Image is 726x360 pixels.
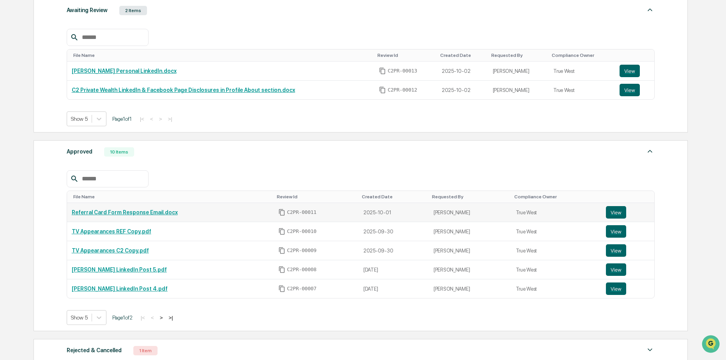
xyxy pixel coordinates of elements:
[67,146,92,157] div: Approved
[606,206,626,219] button: View
[429,222,511,241] td: [PERSON_NAME]
[67,5,108,15] div: Awaiting Review
[549,62,615,81] td: True West
[607,194,651,199] div: Toggle SortBy
[78,132,94,138] span: Pylon
[277,194,356,199] div: Toggle SortBy
[16,98,50,106] span: Preclearance
[16,113,49,121] span: Data Lookup
[72,286,168,292] a: [PERSON_NAME] LinkedIn Post 4.pdf
[379,67,386,74] span: Copy Id
[511,260,601,279] td: True West
[27,60,128,67] div: Start new chat
[5,110,52,124] a: 🔎Data Lookup
[165,116,174,122] button: >|
[362,194,426,199] div: Toggle SortBy
[645,345,655,355] img: caret
[359,260,429,279] td: [DATE]
[511,203,601,222] td: True West
[620,65,640,77] button: View
[5,95,53,109] a: 🖐️Preclearance
[606,225,650,238] a: View
[73,53,372,58] div: Toggle SortBy
[148,116,156,122] button: <
[57,99,63,105] div: 🗄️
[429,241,511,260] td: [PERSON_NAME]
[8,114,14,120] div: 🔎
[72,228,151,235] a: TV Appearances REF Copy.pdf
[429,279,511,298] td: [PERSON_NAME]
[53,95,100,109] a: 🗄️Attestations
[606,282,650,295] a: View
[8,16,142,29] p: How can we help?
[388,68,417,74] span: C2PR-00013
[440,53,485,58] div: Toggle SortBy
[432,194,508,199] div: Toggle SortBy
[287,247,317,254] span: C2PR-00009
[379,86,386,94] span: Copy Id
[606,282,626,295] button: View
[359,222,429,241] td: 2025-09-30
[72,68,177,74] a: [PERSON_NAME] Personal LinkedIn.docx
[119,6,147,15] div: 2 Items
[701,334,722,355] iframe: Open customer support
[621,53,651,58] div: Toggle SortBy
[149,314,156,321] button: <
[645,5,655,14] img: caret
[27,67,99,74] div: We're available if you need us!
[514,194,598,199] div: Toggle SortBy
[67,345,122,355] div: Rejected & Cancelled
[8,99,14,105] div: 🖐️
[606,244,650,257] a: View
[620,65,649,77] a: View
[278,247,285,254] span: Copy Id
[377,53,434,58] div: Toggle SortBy
[488,81,549,99] td: [PERSON_NAME]
[388,87,417,93] span: C2PR-00012
[287,266,317,273] span: C2PR-00008
[359,203,429,222] td: 2025-10-01
[606,263,650,276] a: View
[72,209,178,215] a: Referral Card Form Response Email.docx
[511,241,601,260] td: True West
[429,203,511,222] td: [PERSON_NAME]
[287,209,317,215] span: C2PR-00011
[511,222,601,241] td: True West
[606,244,626,257] button: View
[278,285,285,292] span: Copy Id
[606,206,650,219] a: View
[552,53,612,58] div: Toggle SortBy
[620,84,649,96] a: View
[437,62,488,81] td: 2025-10-02
[287,228,317,235] span: C2PR-00010
[112,314,133,321] span: Page 1 of 2
[359,279,429,298] td: [DATE]
[72,247,149,254] a: TV Appearances C2 Copy.pdf
[278,209,285,216] span: Copy Id
[138,116,147,122] button: |<
[491,53,545,58] div: Toggle SortBy
[8,60,22,74] img: 1746055101610-c473b297-6a78-478c-a979-82029cc54cd1
[158,314,165,321] button: >
[166,314,175,321] button: >|
[133,62,142,71] button: Start new chat
[72,87,295,93] a: C2 Private Wealth LinkedIn & Facebook Page Disclosures in Profile About section.docx
[278,228,285,235] span: Copy Id
[606,263,626,276] button: View
[488,62,549,81] td: [PERSON_NAME]
[645,146,655,156] img: caret
[511,279,601,298] td: True West
[73,194,271,199] div: Toggle SortBy
[437,81,488,99] td: 2025-10-02
[549,81,615,99] td: True West
[138,314,147,321] button: |<
[278,266,285,273] span: Copy Id
[112,116,132,122] span: Page 1 of 1
[620,84,640,96] button: View
[64,98,97,106] span: Attestations
[157,116,165,122] button: >
[72,266,167,273] a: [PERSON_NAME] LinkedIn Post 5.pdf
[287,286,317,292] span: C2PR-00007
